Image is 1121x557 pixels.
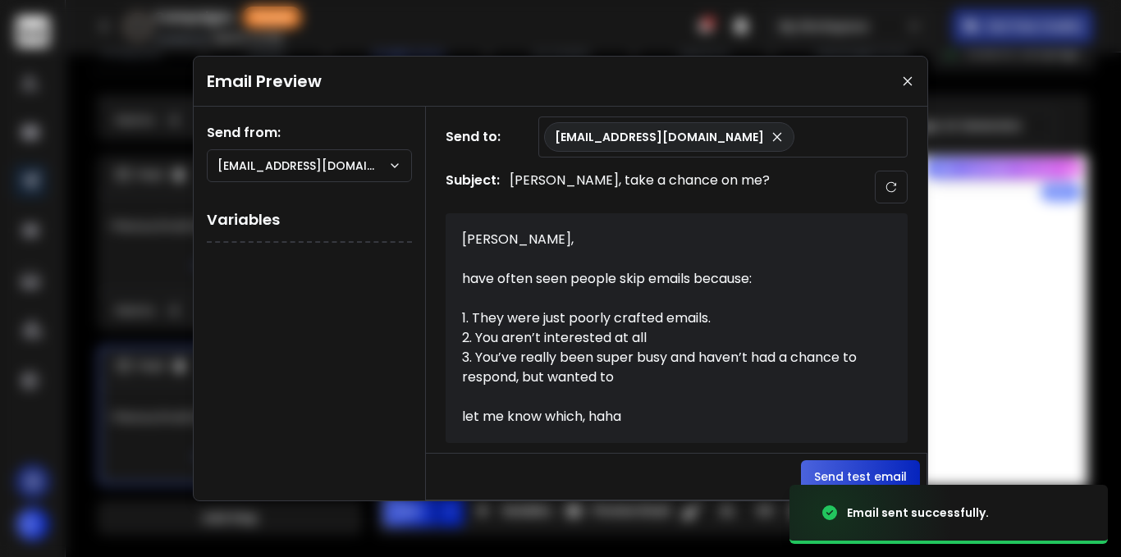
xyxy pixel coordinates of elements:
h1: Send from: [207,123,412,143]
p: [PERSON_NAME], take a chance on me? [510,171,770,203]
h1: Variables [207,199,412,243]
div: [PERSON_NAME], [462,230,872,249]
p: [EMAIL_ADDRESS][DOMAIN_NAME] [217,158,388,174]
div: have often seen people skip emails because: 1. They were just poorly crafted emails. 2. ⁠You aren... [462,249,872,427]
h1: Send to: [446,127,511,147]
h1: Subject: [446,171,500,203]
h1: Email Preview [207,70,322,93]
p: [EMAIL_ADDRESS][DOMAIN_NAME] [555,129,764,145]
button: Send test email [801,460,920,493]
div: Email sent successfully. [847,504,989,521]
